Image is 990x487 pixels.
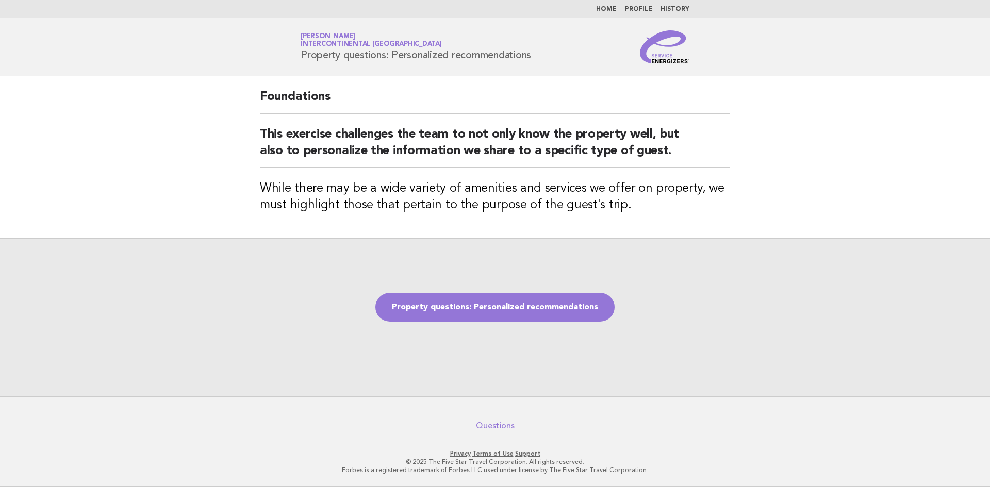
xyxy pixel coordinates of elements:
[476,421,515,431] a: Questions
[179,449,811,458] p: · ·
[661,6,689,12] a: History
[375,293,615,322] a: Property questions: Personalized recommendations
[301,41,442,48] span: InterContinental [GEOGRAPHIC_DATA]
[260,180,730,213] h3: While there may be a wide variety of amenities and services we offer on property, we must highlig...
[179,466,811,474] p: Forbes is a registered trademark of Forbes LLC used under license by The Five Star Travel Corpora...
[301,33,531,60] h1: Property questions: Personalized recommendations
[625,6,652,12] a: Profile
[179,458,811,466] p: © 2025 The Five Star Travel Corporation. All rights reserved.
[301,33,442,47] a: [PERSON_NAME]InterContinental [GEOGRAPHIC_DATA]
[640,30,689,63] img: Service Energizers
[472,450,514,457] a: Terms of Use
[450,450,471,457] a: Privacy
[260,89,730,114] h2: Foundations
[515,450,540,457] a: Support
[596,6,617,12] a: Home
[260,126,730,168] h2: This exercise challenges the team to not only know the property well, but also to personalize the...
